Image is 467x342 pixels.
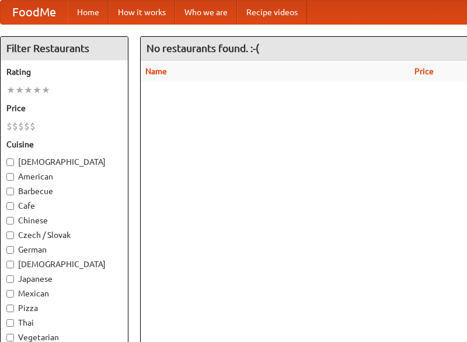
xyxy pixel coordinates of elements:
li: ★ [41,84,50,96]
label: Pizza [6,302,122,314]
label: American [6,171,122,182]
input: Chinese [6,217,14,224]
label: Barbecue [6,185,122,197]
h5: Rating [6,66,122,78]
input: Barbecue [6,188,14,195]
h5: Price [6,102,122,114]
a: Name [145,67,167,76]
a: Price [414,67,434,76]
a: FoodMe [1,1,68,24]
input: Cafe [6,202,14,210]
input: American [6,173,14,181]
h4: Filter Restaurants [1,37,128,60]
ng-pluralize: No restaurants found. :-( [147,43,259,54]
input: [DEMOGRAPHIC_DATA] [6,158,14,166]
li: ★ [15,84,24,96]
input: Vegetarian [6,334,14,341]
li: ★ [24,84,33,96]
input: Pizza [6,305,14,312]
label: German [6,244,122,255]
input: Thai [6,319,14,327]
input: Czech / Slovak [6,232,14,239]
a: How it works [109,1,175,24]
li: $ [12,120,18,133]
label: Thai [6,317,122,329]
input: [DEMOGRAPHIC_DATA] [6,261,14,268]
a: Home [68,1,109,24]
li: $ [18,120,24,133]
li: ★ [6,84,15,96]
li: $ [6,120,12,133]
a: Who we are [175,1,237,24]
label: [DEMOGRAPHIC_DATA] [6,156,122,168]
label: Cafe [6,200,122,212]
label: Mexican [6,288,122,299]
label: Chinese [6,215,122,226]
label: [DEMOGRAPHIC_DATA] [6,258,122,270]
input: German [6,246,14,254]
a: Recipe videos [237,1,307,24]
label: Czech / Slovak [6,229,122,241]
li: $ [30,120,36,133]
li: ★ [33,84,41,96]
li: $ [24,120,30,133]
h5: Cuisine [6,139,122,150]
input: Japanese [6,275,14,283]
input: Mexican [6,290,14,298]
label: Japanese [6,273,122,285]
